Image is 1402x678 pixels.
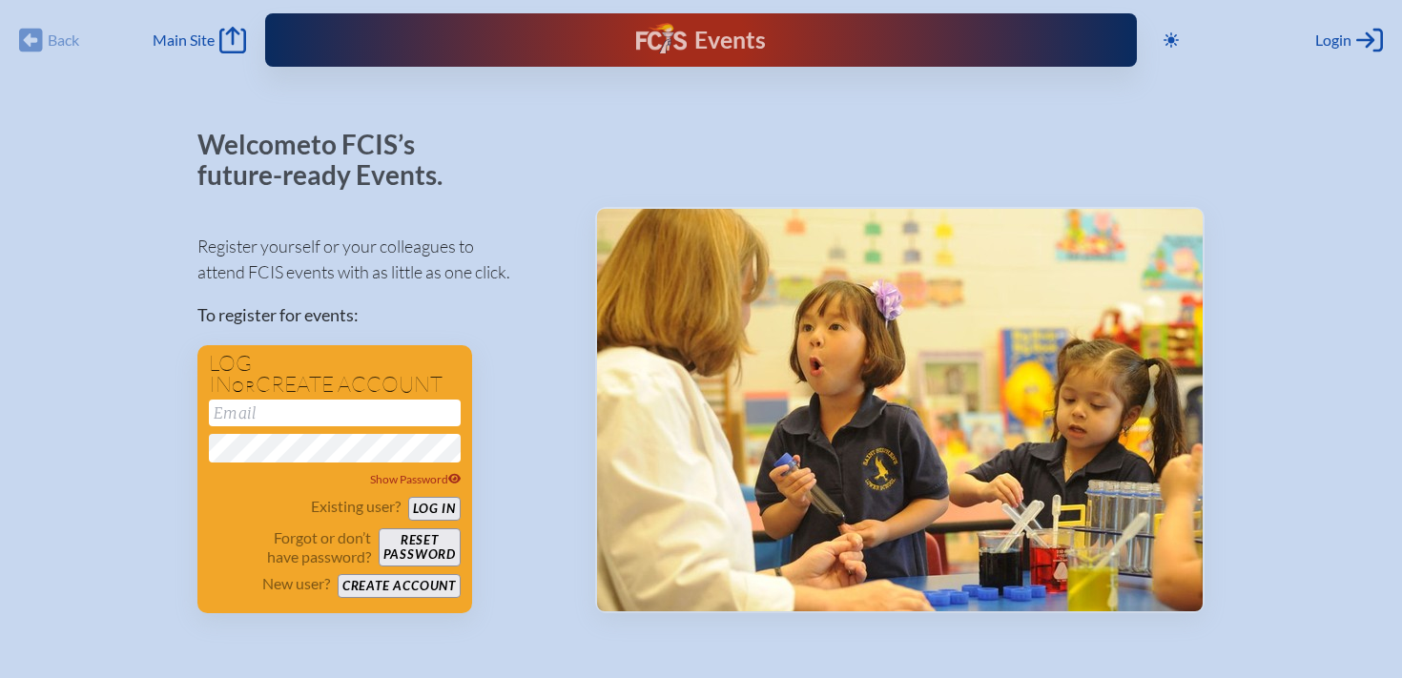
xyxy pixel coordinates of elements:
[209,528,371,566] p: Forgot or don’t have password?
[408,497,461,521] button: Log in
[262,574,330,593] p: New user?
[597,209,1203,611] img: Events
[379,528,461,566] button: Resetpassword
[197,130,464,190] p: Welcome to FCIS’s future-ready Events.
[338,574,461,598] button: Create account
[197,302,565,328] p: To register for events:
[370,472,462,486] span: Show Password
[153,31,215,50] span: Main Site
[513,23,888,57] div: FCIS Events — Future ready
[197,234,565,285] p: Register yourself or your colleagues to attend FCIS events with as little as one click.
[153,27,246,53] a: Main Site
[1315,31,1351,50] span: Login
[311,497,401,516] p: Existing user?
[209,353,461,396] h1: Log in create account
[209,400,461,426] input: Email
[232,377,256,396] span: or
